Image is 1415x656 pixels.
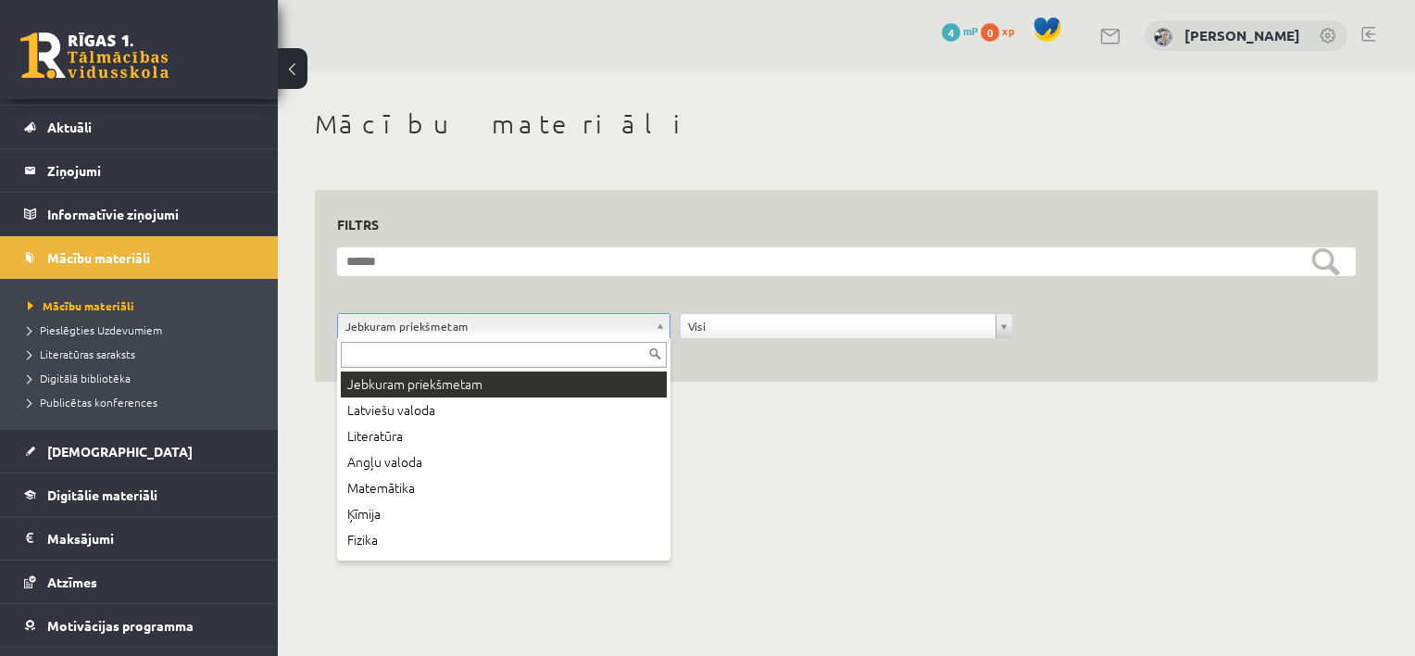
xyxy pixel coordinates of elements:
[341,397,667,423] div: Latviešu valoda
[341,372,667,397] div: Jebkuram priekšmetam
[341,449,667,475] div: Angļu valoda
[341,475,667,501] div: Matemātika
[341,527,667,553] div: Fizika
[341,423,667,449] div: Literatūra
[341,553,667,579] div: Ģeogrāfija
[341,501,667,527] div: Ķīmija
